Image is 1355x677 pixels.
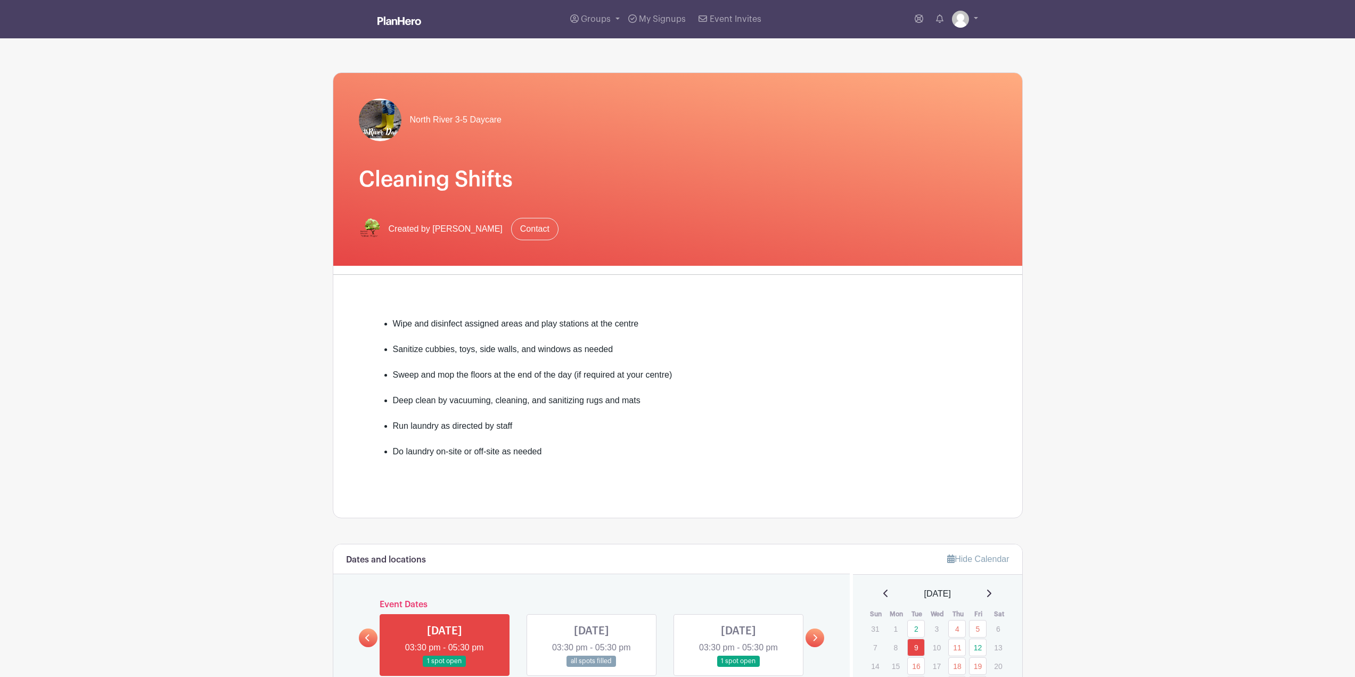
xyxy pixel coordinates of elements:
[887,621,905,637] p: 1
[948,639,966,656] a: 11
[928,639,946,656] p: 10
[907,609,927,619] th: Tue
[389,223,503,235] span: Created by [PERSON_NAME]
[410,113,502,126] span: North River 3-5 Daycare
[924,588,951,600] span: [DATE]
[346,555,426,565] h6: Dates and locations
[989,621,1007,637] p: 6
[969,639,987,656] a: 12
[710,15,761,23] span: Event Invites
[581,15,611,23] span: Groups
[866,609,886,619] th: Sun
[907,657,925,675] a: 16
[359,167,997,192] h1: Cleaning Shifts
[907,620,925,638] a: 2
[948,609,968,619] th: Thu
[989,609,1009,619] th: Sat
[907,639,925,656] a: 9
[969,620,987,638] a: 5
[948,657,966,675] a: 18
[928,658,946,674] p: 17
[989,658,1007,674] p: 20
[393,317,971,343] li: Wipe and disinfect assigned areas and play stations at the centre
[969,657,987,675] a: 19
[359,218,380,240] img: IMG_0645.png
[968,609,989,619] th: Fri
[989,639,1007,656] p: 13
[886,609,907,619] th: Mon
[393,343,971,369] li: Sanitize cubbies, toys, side walls, and windows as needed
[359,99,401,141] img: Junior%20Kindergarten%20background%20website.png
[511,218,559,240] a: Contact
[887,639,905,656] p: 8
[927,609,948,619] th: Wed
[952,11,969,28] img: default-ce2991bfa6775e67f084385cd625a349d9dcbb7a52a09fb2fda1e96e2d18dcdb.png
[639,15,686,23] span: My Signups
[887,658,905,674] p: 15
[377,600,806,610] h6: Event Dates
[948,620,966,638] a: 4
[866,621,884,637] p: 31
[866,658,884,674] p: 14
[393,369,971,394] li: Sweep and mop the floors at the end of the day (if required at your centre)
[866,639,884,656] p: 7
[393,445,971,471] li: Do laundry on-site or off-site as needed
[947,554,1009,564] a: Hide Calendar
[928,621,946,637] p: 3
[393,420,971,445] li: Run laundry as directed by staff
[377,17,421,25] img: logo_white-6c42ec7e38ccf1d336a20a19083b03d10ae64f83f12c07503d8b9e83406b4c7d.svg
[393,394,971,420] li: Deep clean by vacuuming, cleaning, and sanitizing rugs and mats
